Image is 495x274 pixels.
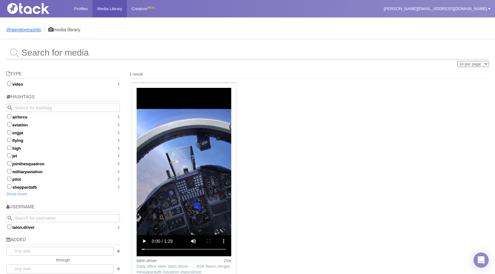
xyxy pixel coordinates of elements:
[118,122,120,127] span: 1
[114,247,120,256] a: clear
[42,27,80,33] li: media library
[7,146,11,150] input: high1
[118,82,120,87] span: 1
[7,138,11,142] input: flying1
[147,4,155,11] div: BETA
[137,258,157,263] a: talon.driver
[6,214,15,222] button: Search
[224,258,231,264] time: Posted: 3/23/2025, 3:11:49 PM
[129,71,489,77] div: 1 result
[7,225,11,229] input: talon.driver1
[6,121,120,128] label: aviation
[6,94,120,102] h5: Hashtags
[6,184,120,190] label: sheppardafb
[6,192,27,196] a: Show more
[6,160,120,167] label: jointhesquadron
[6,46,489,60] input: Search for media
[6,71,120,79] h5: Type
[6,104,120,112] input: Search for hashtag
[7,114,11,119] input: airforce1
[6,81,120,87] label: video
[6,247,114,256] input: Any date
[7,161,11,165] input: jointhesquadron1
[7,82,11,86] input: video1
[118,153,120,158] span: 1
[6,176,120,182] label: pilot
[7,153,11,157] input: jet1
[6,129,120,136] label: enjjpt
[6,168,120,174] label: militaryaviation
[6,152,120,159] label: jet
[6,113,120,120] label: airforce
[474,253,489,268] div: Open Intercom Messenger
[6,27,41,32] a: @winglorespirits
[118,146,120,151] span: 1
[6,265,114,273] input: Any date
[6,256,120,265] div: through
[7,177,11,181] input: pilot1
[6,237,120,245] h5: Added
[6,224,120,230] label: talon.driver
[114,265,120,273] a: clear
[118,138,120,143] span: 1
[118,225,120,230] span: 1
[118,169,120,174] span: 1
[6,204,120,212] h5: Username
[118,185,120,190] span: 1
[7,185,11,189] input: sheppardafb1
[118,130,120,135] span: 1
[118,177,120,182] span: 1
[6,104,15,112] button: Search
[7,122,11,126] input: aviation1
[7,130,11,134] input: enjjpt1
[6,145,120,151] label: high
[118,161,120,166] span: 1
[7,169,11,173] input: militaryaviation1
[8,106,12,110] svg: Search
[6,214,120,222] input: Search for username
[118,114,120,119] span: 1
[6,137,120,143] label: flying
[5,3,68,14] img: Tack
[8,216,12,220] svg: Search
